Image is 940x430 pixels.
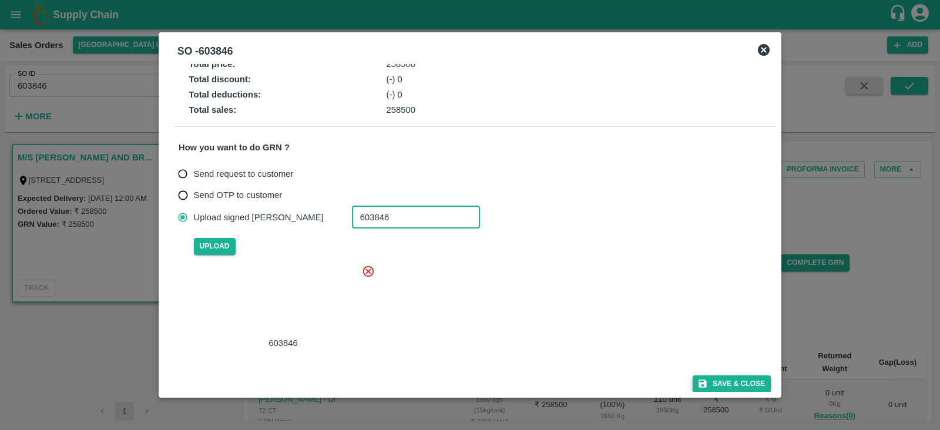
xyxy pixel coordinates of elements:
[387,90,402,99] span: (-) 0
[179,143,290,152] strong: How you want to do GRN ?
[352,206,480,229] input: Enter bill number
[194,189,283,201] span: Send OTP to customer
[194,238,236,255] span: Upload
[387,105,416,115] span: 258500
[189,105,237,115] strong: Total sales :
[194,167,294,180] span: Send request to customer
[188,337,378,350] p: 603846
[693,375,771,392] button: Save & Close
[194,211,324,224] span: Upload signed [PERSON_NAME]
[387,75,402,84] span: (-) 0
[189,90,261,99] strong: Total deductions :
[189,59,236,69] strong: Total price :
[177,43,233,59] div: SO - 603846
[387,59,416,69] span: 258500
[189,75,251,84] strong: Total discount :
